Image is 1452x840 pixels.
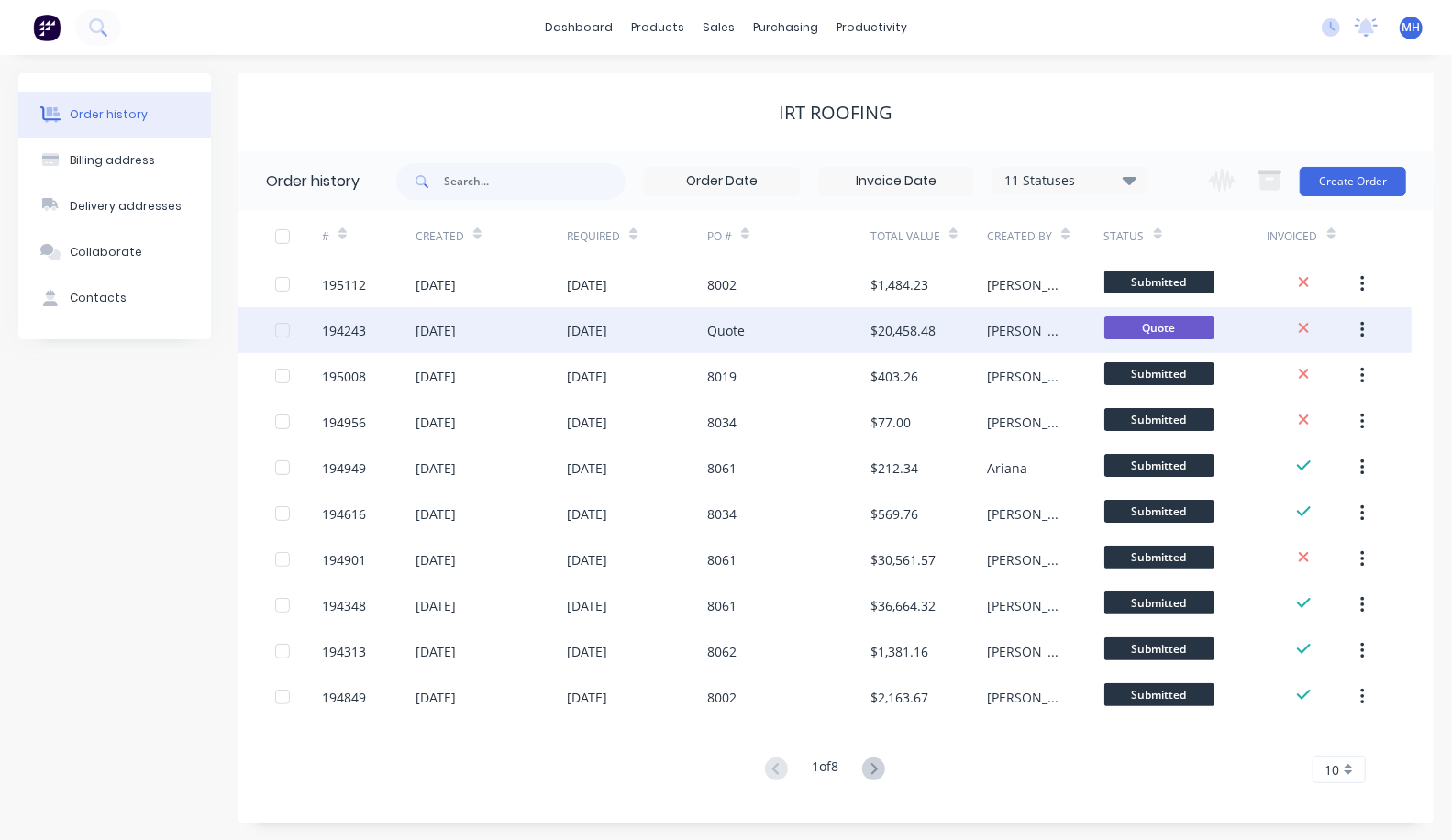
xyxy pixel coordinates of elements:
[416,459,456,478] div: [DATE]
[322,211,416,261] div: #
[707,642,737,661] div: 8062
[987,211,1103,261] div: Created By
[987,413,1067,432] div: [PERSON_NAME]
[870,550,936,569] div: $30,561.57
[780,102,893,124] div: IRT Roofing
[416,413,456,432] div: [DATE]
[622,14,693,41] div: products
[322,688,366,707] div: 194849
[322,504,366,524] div: 194616
[18,138,211,183] button: Billing address
[1104,683,1214,706] span: Submitted
[322,321,366,340] div: 194243
[416,688,456,707] div: [DATE]
[744,14,827,41] div: purchasing
[70,106,148,123] div: Order history
[1104,591,1214,614] span: Submitted
[1300,167,1406,196] button: Create Order
[567,459,607,478] div: [DATE]
[987,550,1067,569] div: [PERSON_NAME]
[567,596,607,615] div: [DATE]
[987,504,1067,524] div: [PERSON_NAME]
[987,642,1067,661] div: [PERSON_NAME]
[870,688,928,707] div: $2,163.67
[322,275,366,294] div: 195112
[707,413,737,432] div: 8034
[812,757,838,783] div: 1 of 8
[870,211,987,261] div: Total Value
[416,367,456,386] div: [DATE]
[70,198,182,215] div: Delivery addresses
[70,152,155,169] div: Billing address
[1104,408,1214,431] span: Submitted
[444,163,626,200] input: Search...
[416,228,464,245] div: Created
[322,367,366,386] div: 195008
[1104,454,1214,477] span: Submitted
[18,275,211,321] button: Contacts
[707,321,745,340] div: Quote
[567,642,607,661] div: [DATE]
[987,688,1067,707] div: [PERSON_NAME]
[1268,228,1318,245] div: Invoiced
[322,550,366,569] div: 194901
[567,504,607,524] div: [DATE]
[1104,362,1214,385] span: Submitted
[567,211,707,261] div: Required
[70,290,127,306] div: Contacts
[266,171,360,193] div: Order history
[707,596,737,615] div: 8061
[870,228,940,245] div: Total Value
[322,413,366,432] div: 194956
[707,550,737,569] div: 8061
[416,321,456,340] div: [DATE]
[645,168,799,195] input: Order Date
[1268,211,1361,261] div: Invoiced
[322,596,366,615] div: 194348
[1402,19,1421,36] span: MH
[870,275,928,294] div: $1,484.23
[416,550,456,569] div: [DATE]
[987,275,1067,294] div: [PERSON_NAME]
[870,367,918,386] div: $403.26
[987,321,1067,340] div: [PERSON_NAME]
[870,413,911,432] div: $77.00
[416,504,456,524] div: [DATE]
[1104,500,1214,523] span: Submitted
[567,550,607,569] div: [DATE]
[707,228,732,245] div: PO #
[693,14,744,41] div: sales
[1104,546,1214,569] span: Submitted
[987,367,1067,386] div: [PERSON_NAME]
[1104,271,1214,293] span: Submitted
[1325,760,1339,779] span: 10
[567,275,607,294] div: [DATE]
[707,504,737,524] div: 8034
[1104,228,1145,245] div: Status
[870,642,928,661] div: $1,381.16
[1104,211,1268,261] div: Status
[322,228,329,245] div: #
[987,459,1027,478] div: Ariana
[567,413,607,432] div: [DATE]
[1104,316,1214,339] span: Quote
[707,459,737,478] div: 8061
[416,211,567,261] div: Created
[18,229,211,275] button: Collaborate
[987,228,1052,245] div: Created By
[870,459,918,478] div: $212.34
[322,642,366,661] div: 194313
[870,596,936,615] div: $36,664.32
[707,688,737,707] div: 8002
[993,171,1147,191] div: 11 Statuses
[322,459,366,478] div: 194949
[70,244,142,260] div: Collaborate
[416,596,456,615] div: [DATE]
[536,14,622,41] a: dashboard
[707,275,737,294] div: 8002
[18,92,211,138] button: Order history
[567,228,620,245] div: Required
[1104,637,1214,660] span: Submitted
[18,183,211,229] button: Delivery addresses
[870,321,936,340] div: $20,458.48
